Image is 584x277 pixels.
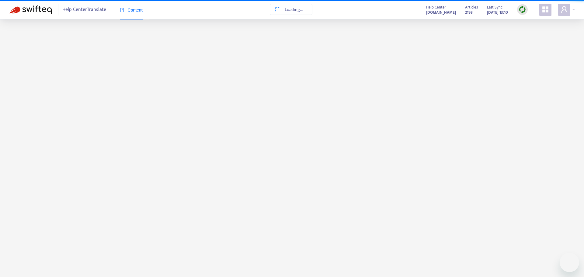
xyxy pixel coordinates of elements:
strong: 2198 [465,9,473,16]
a: [DOMAIN_NAME] [426,9,456,16]
span: Articles [465,4,478,11]
img: sync.dc5367851b00ba804db3.png [519,6,526,13]
strong: [DATE] 13:10 [487,9,508,16]
span: Help Center Translate [62,4,106,16]
span: user [561,6,568,13]
iframe: Button to launch messaging window [560,253,579,272]
span: Last Sync [487,4,502,11]
span: appstore [542,6,549,13]
span: book [120,8,124,12]
span: Help Center [426,4,446,11]
img: Swifteq [9,5,52,14]
span: Content [120,8,143,12]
